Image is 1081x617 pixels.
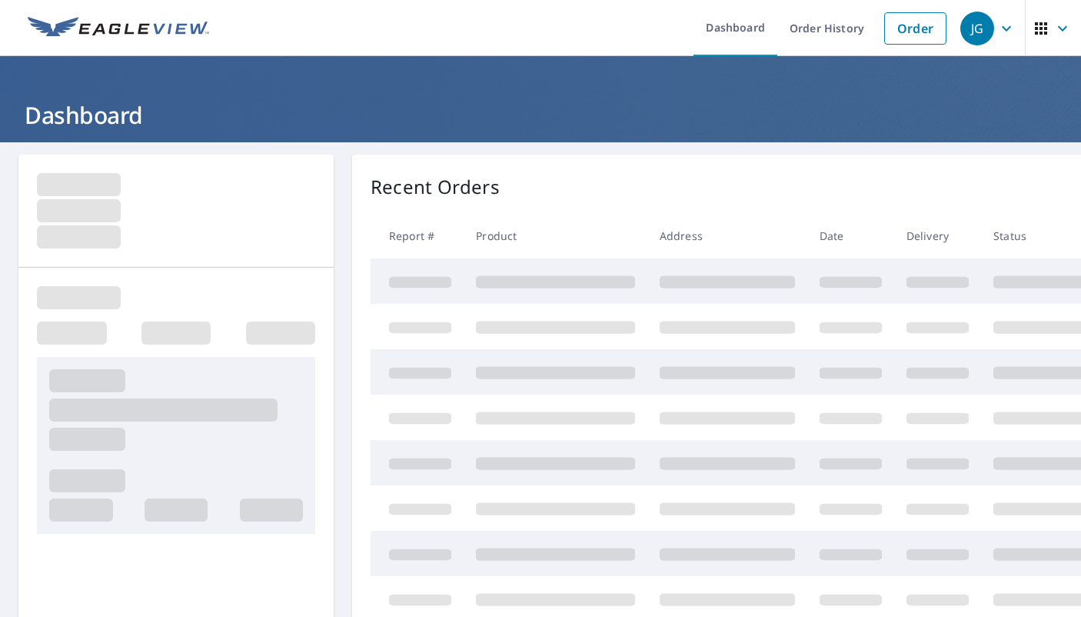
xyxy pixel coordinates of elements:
[807,213,894,258] th: Date
[960,12,994,45] div: JG
[647,213,807,258] th: Address
[371,213,464,258] th: Report #
[464,213,647,258] th: Product
[884,12,946,45] a: Order
[894,213,981,258] th: Delivery
[371,173,500,201] p: Recent Orders
[28,17,209,40] img: EV Logo
[18,99,1063,131] h1: Dashboard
